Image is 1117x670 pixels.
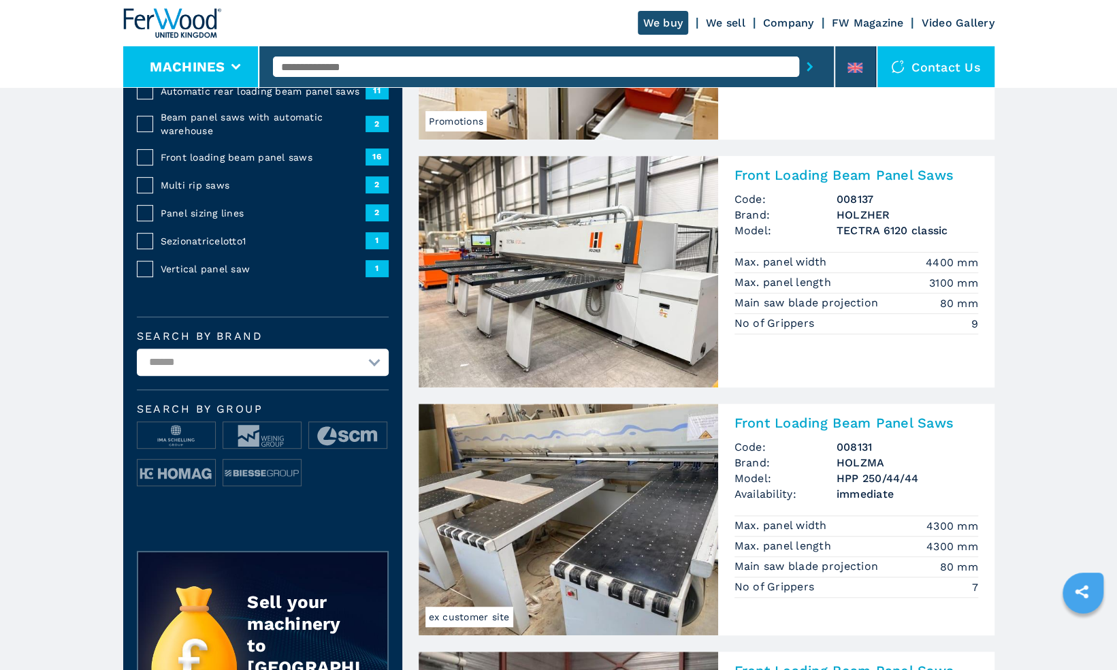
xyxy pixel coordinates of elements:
em: 4300 mm [926,518,978,534]
span: 11 [366,82,389,99]
div: Contact us [877,46,994,87]
span: Search by group [137,404,389,415]
img: Contact us [891,60,905,74]
h3: HOLZMA [837,455,978,470]
span: Code: [734,439,837,455]
a: Front Loading Beam Panel Saws HOLZHER TECTRA 6120 classicFront Loading Beam Panel SawsCode:008137... [419,156,994,387]
span: Sezionatricelotto1 [161,234,366,248]
img: Front Loading Beam Panel Saws HOLZHER TECTRA 6120 classic [419,156,718,387]
em: 80 mm [939,559,977,575]
span: ex customer site [425,607,513,627]
h3: HPP 250/44/44 [837,470,978,486]
h3: 008137 [837,191,978,207]
p: Max. panel width [734,255,830,270]
span: Code: [734,191,837,207]
img: image [309,422,387,449]
h3: TECTRA 6120 classic [837,223,978,238]
iframe: Chat [1059,609,1107,660]
p: No of Grippers [734,316,818,331]
h2: Front Loading Beam Panel Saws [734,167,978,183]
img: Front Loading Beam Panel Saws HOLZMA HPP 250/44/44 [419,404,718,635]
a: We buy [638,11,689,35]
a: sharethis [1065,575,1099,609]
span: Multi rip saws [161,178,366,192]
span: 1 [366,232,389,249]
em: 3100 mm [929,275,978,291]
em: 7 [971,579,977,595]
h2: Front Loading Beam Panel Saws [734,415,978,431]
img: image [223,460,301,487]
span: Vertical panel saw [161,262,366,276]
span: Front loading beam panel saws [161,150,366,164]
span: 2 [366,176,389,193]
p: Max. panel length [734,539,835,554]
button: submit-button [799,51,820,82]
em: 80 mm [939,296,977,311]
p: Max. panel width [734,518,830,533]
span: Promotions [425,111,487,131]
button: Machines [150,59,225,75]
em: 4300 mm [926,539,978,554]
p: No of Grippers [734,579,818,594]
label: Search by brand [137,331,389,342]
h3: 008131 [837,439,978,455]
em: 4400 mm [926,255,978,270]
span: Beam panel saws with automatic warehouse [161,110,366,138]
a: FW Magazine [832,16,904,29]
em: 9 [971,316,977,332]
span: Model: [734,223,837,238]
span: 1 [366,260,389,276]
a: We sell [706,16,745,29]
span: Panel sizing lines [161,206,366,220]
img: image [137,460,215,487]
img: Ferwood [123,8,221,38]
span: Model: [734,470,837,486]
p: Main saw blade projection [734,559,882,574]
span: Automatic rear loading beam panel saws [161,84,366,98]
span: immediate [837,486,978,502]
span: Availability: [734,486,837,502]
a: Company [763,16,814,29]
a: Video Gallery [921,16,994,29]
a: Front Loading Beam Panel Saws HOLZMA HPP 250/44/44ex customer siteFront Loading Beam Panel SawsCo... [419,404,994,635]
h3: HOLZHER [837,207,978,223]
span: Brand: [734,455,837,470]
img: image [137,422,215,449]
span: 2 [366,204,389,221]
p: Max. panel length [734,275,835,290]
p: Main saw blade projection [734,296,882,310]
span: 16 [366,148,389,165]
span: Brand: [734,207,837,223]
span: 2 [366,116,389,132]
img: image [223,422,301,449]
